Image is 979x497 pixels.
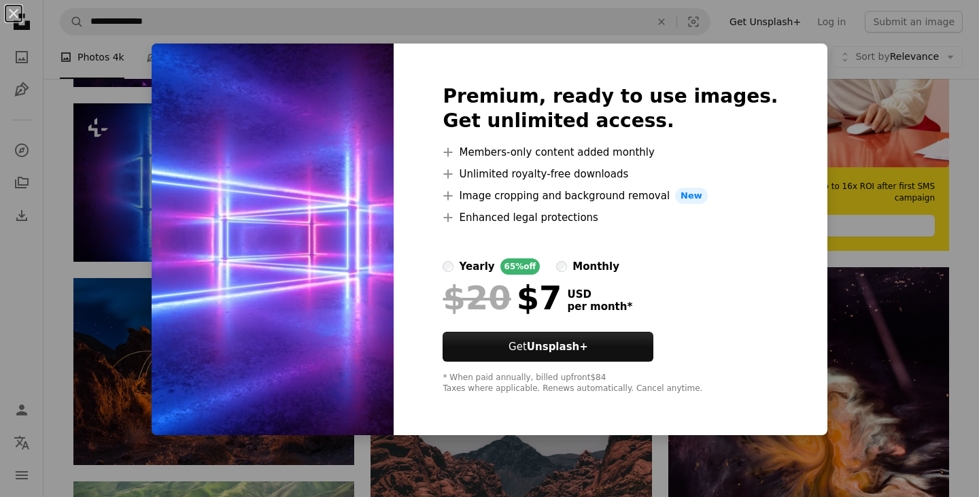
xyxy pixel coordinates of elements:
[443,332,653,362] button: GetUnsplash+
[443,280,562,315] div: $7
[572,258,619,275] div: monthly
[152,44,394,435] img: premium_photo-1681400773569-d8367285b041
[567,288,632,301] span: USD
[443,188,778,204] li: Image cropping and background removal
[459,258,494,275] div: yearly
[675,188,708,204] span: New
[556,261,567,272] input: monthly
[443,144,778,160] li: Members-only content added monthly
[443,84,778,133] h2: Premium, ready to use images. Get unlimited access.
[443,261,453,272] input: yearly65%off
[443,166,778,182] li: Unlimited royalty-free downloads
[500,258,540,275] div: 65% off
[527,341,588,353] strong: Unsplash+
[443,280,511,315] span: $20
[443,373,778,394] div: * When paid annually, billed upfront $84 Taxes where applicable. Renews automatically. Cancel any...
[567,301,632,313] span: per month *
[443,209,778,226] li: Enhanced legal protections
